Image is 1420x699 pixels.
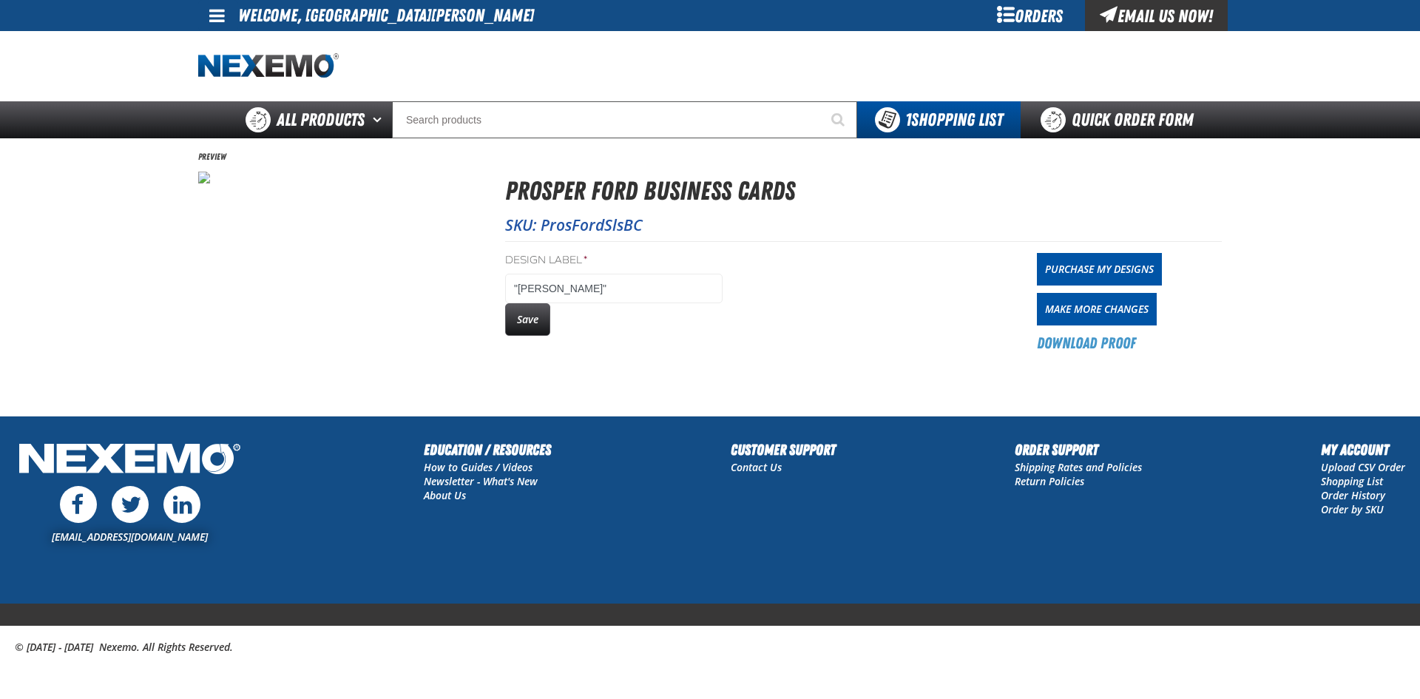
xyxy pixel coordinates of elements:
label: Design Label [505,254,723,268]
img: ProsFordSlsBC-ProsFordSlsBC3.5x2-1760392934-68ed76e6b6502337102567.jpg [198,172,210,183]
a: Upload CSV Order [1321,460,1405,474]
h2: Order Support [1015,439,1142,461]
span: SKU: ProsFordSlsBC [505,215,643,235]
a: Shipping Rates and Policies [1015,460,1142,474]
a: Return Policies [1015,474,1084,488]
img: Nexemo Logo [15,439,245,482]
a: How to Guides / Videos [424,460,532,474]
a: Make More Changes [1037,293,1157,325]
a: Newsletter - What's New [424,474,538,488]
a: Quick Order Form [1021,101,1221,138]
a: Home [198,53,339,79]
h2: Customer Support [731,439,836,461]
input: Design Label [505,274,723,303]
strong: 1 [905,109,911,130]
input: Search [392,101,857,138]
button: Save [505,303,550,336]
button: Start Searching [820,101,857,138]
h2: My Account [1321,439,1405,461]
a: Contact Us [731,460,782,474]
span: Shopping List [905,109,1003,130]
img: Nexemo logo [198,53,339,79]
button: You have 1 Shopping List. Open to view details [857,101,1021,138]
a: Shopping List [1321,474,1383,488]
a: Order History [1321,488,1385,502]
button: Open All Products pages [368,101,392,138]
a: Download Proof [1037,333,1136,354]
span: All Products [277,107,365,133]
a: [EMAIL_ADDRESS][DOMAIN_NAME] [52,530,208,544]
a: Order by SKU [1321,502,1384,516]
a: About Us [424,488,466,502]
h1: Prosper Ford Business Cards [505,172,1222,211]
h2: Education / Resources [424,439,551,461]
a: Purchase My Designs [1037,253,1162,286]
span: Preview [198,151,226,163]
